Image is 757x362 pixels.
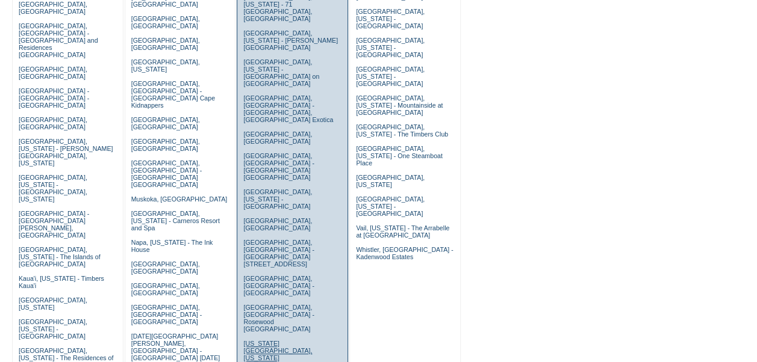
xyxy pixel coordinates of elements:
a: [GEOGRAPHIC_DATA] - [GEOGRAPHIC_DATA][PERSON_NAME], [GEOGRAPHIC_DATA] [19,210,89,239]
a: [GEOGRAPHIC_DATA], [GEOGRAPHIC_DATA] [131,260,200,275]
a: [GEOGRAPHIC_DATA], [GEOGRAPHIC_DATA] - [GEOGRAPHIC_DATA] [GEOGRAPHIC_DATA] [131,159,202,188]
a: [GEOGRAPHIC_DATA], [US_STATE] - The Islands of [GEOGRAPHIC_DATA] [19,246,101,268]
a: [GEOGRAPHIC_DATA], [GEOGRAPHIC_DATA] - [GEOGRAPHIC_DATA] [131,304,202,325]
a: [GEOGRAPHIC_DATA], [US_STATE] - Carneros Resort and Spa [131,210,220,232]
a: Muskoka, [GEOGRAPHIC_DATA] [131,195,227,203]
a: [GEOGRAPHIC_DATA], [GEOGRAPHIC_DATA] [131,37,200,51]
a: [GEOGRAPHIC_DATA], [GEOGRAPHIC_DATA] - Rosewood [GEOGRAPHIC_DATA] [243,304,314,333]
a: [GEOGRAPHIC_DATA], [GEOGRAPHIC_DATA] - [GEOGRAPHIC_DATA] Cape Kidnappers [131,80,215,109]
a: Napa, [US_STATE] - The Ink House [131,239,213,253]
a: [GEOGRAPHIC_DATA], [US_STATE] [131,58,200,73]
a: [GEOGRAPHIC_DATA], [GEOGRAPHIC_DATA] [19,1,87,15]
a: Whistler, [GEOGRAPHIC_DATA] - Kadenwood Estates [356,246,453,260]
a: [GEOGRAPHIC_DATA], [GEOGRAPHIC_DATA] - [GEOGRAPHIC_DATA] [243,275,314,296]
a: [GEOGRAPHIC_DATA], [US_STATE] - [GEOGRAPHIC_DATA] [19,318,87,340]
a: [GEOGRAPHIC_DATA], [GEOGRAPHIC_DATA] [19,66,87,80]
a: [GEOGRAPHIC_DATA], [GEOGRAPHIC_DATA] - [GEOGRAPHIC_DATA], [GEOGRAPHIC_DATA] Exotica [243,94,333,123]
a: [GEOGRAPHIC_DATA], [US_STATE] - One Steamboat Place [356,145,443,167]
a: [GEOGRAPHIC_DATA], [US_STATE] - [GEOGRAPHIC_DATA] [356,8,425,29]
a: [GEOGRAPHIC_DATA], [US_STATE] - Mountainside at [GEOGRAPHIC_DATA] [356,94,443,116]
a: [GEOGRAPHIC_DATA], [US_STATE] [356,174,425,188]
a: Kaua'i, [US_STATE] - Timbers Kaua'i [19,275,104,289]
a: [GEOGRAPHIC_DATA], [GEOGRAPHIC_DATA] [131,15,200,29]
a: Vail, [US_STATE] - The Arrabelle at [GEOGRAPHIC_DATA] [356,224,449,239]
a: [GEOGRAPHIC_DATA] - [GEOGRAPHIC_DATA] - [GEOGRAPHIC_DATA] [19,87,89,109]
a: [GEOGRAPHIC_DATA], [GEOGRAPHIC_DATA] [19,116,87,130]
a: [GEOGRAPHIC_DATA], [US_STATE] - [GEOGRAPHIC_DATA] [243,188,312,210]
a: [GEOGRAPHIC_DATA], [GEOGRAPHIC_DATA] [131,138,200,152]
a: [GEOGRAPHIC_DATA], [GEOGRAPHIC_DATA] [243,130,312,145]
a: [GEOGRAPHIC_DATA], [US_STATE] - [PERSON_NAME][GEOGRAPHIC_DATA], [US_STATE] [19,138,113,167]
a: [GEOGRAPHIC_DATA], [US_STATE] - [GEOGRAPHIC_DATA], [US_STATE] [19,174,87,203]
a: [GEOGRAPHIC_DATA], [US_STATE] - [GEOGRAPHIC_DATA] [356,195,425,217]
a: [GEOGRAPHIC_DATA], [US_STATE] - The Timbers Club [356,123,448,138]
a: [GEOGRAPHIC_DATA], [US_STATE] - [GEOGRAPHIC_DATA] on [GEOGRAPHIC_DATA] [243,58,319,87]
a: [GEOGRAPHIC_DATA], [GEOGRAPHIC_DATA] - [GEOGRAPHIC_DATA] and Residences [GEOGRAPHIC_DATA] [19,22,98,58]
a: [GEOGRAPHIC_DATA], [GEOGRAPHIC_DATA] - [GEOGRAPHIC_DATA] [GEOGRAPHIC_DATA] [243,152,314,181]
a: [GEOGRAPHIC_DATA], [US_STATE] - [PERSON_NAME][GEOGRAPHIC_DATA] [243,29,338,51]
a: [GEOGRAPHIC_DATA], [US_STATE] - [GEOGRAPHIC_DATA] [356,66,425,87]
a: [GEOGRAPHIC_DATA], [GEOGRAPHIC_DATA] [243,217,312,232]
a: [GEOGRAPHIC_DATA], [GEOGRAPHIC_DATA] [131,282,200,296]
a: [GEOGRAPHIC_DATA], [US_STATE] [19,296,87,311]
a: [GEOGRAPHIC_DATA], [US_STATE] - [GEOGRAPHIC_DATA] [356,37,425,58]
a: [GEOGRAPHIC_DATA], [GEOGRAPHIC_DATA] - [GEOGRAPHIC_DATA][STREET_ADDRESS] [243,239,314,268]
a: [GEOGRAPHIC_DATA], [GEOGRAPHIC_DATA] [131,116,200,130]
